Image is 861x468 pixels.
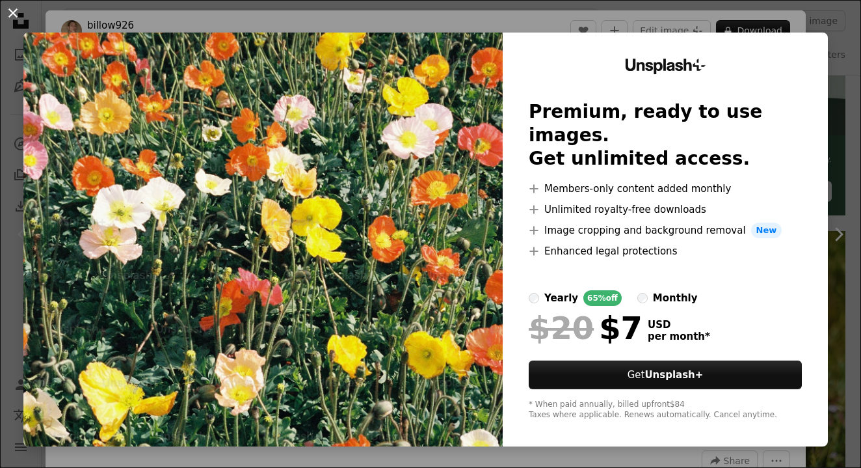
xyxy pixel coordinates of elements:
[529,202,802,217] li: Unlimited royalty-free downloads
[529,243,802,259] li: Enhanced legal protections
[529,361,802,389] button: GetUnsplash+
[751,223,782,238] span: New
[648,331,710,342] span: per month *
[529,311,642,345] div: $7
[544,290,578,306] div: yearly
[529,293,539,303] input: yearly65%off
[529,223,802,238] li: Image cropping and background removal
[529,311,594,345] span: $20
[529,100,802,171] h2: Premium, ready to use images. Get unlimited access.
[648,319,710,331] span: USD
[637,293,648,303] input: monthly
[583,290,622,306] div: 65% off
[644,369,703,381] strong: Unsplash+
[529,400,802,420] div: * When paid annually, billed upfront $84 Taxes where applicable. Renews automatically. Cancel any...
[529,181,802,197] li: Members-only content added monthly
[653,290,698,306] div: monthly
